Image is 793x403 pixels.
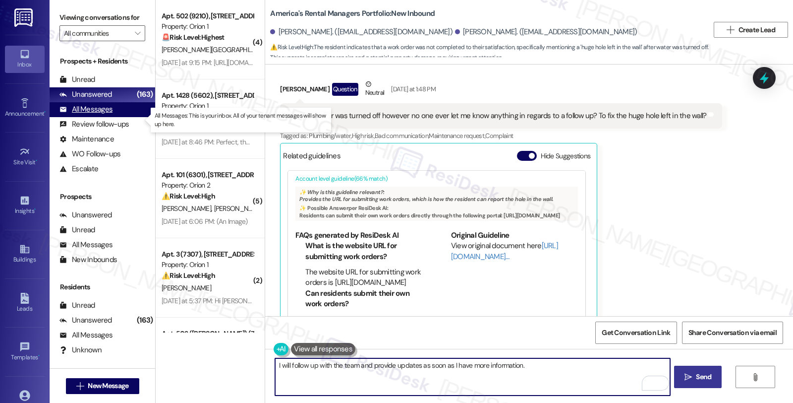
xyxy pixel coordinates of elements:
div: (163) [134,313,155,328]
div: (163) [134,87,155,102]
p: All Messages: This is your inbox. All of your tenant messages will show up here. [155,112,327,129]
div: All Messages [59,104,113,115]
textarea: To enrich screen reader interactions, please activate Accessibility in Grammarly extension settings [275,358,670,396]
span: New Message [88,381,128,391]
div: Apt. 502 ([PERSON_NAME]) (7467), [STREET_ADDRESS][PERSON_NAME] [162,329,253,339]
span: : The resident indicates that a work order was not completed to their satisfaction, specifically ... [270,42,709,64]
div: Residents [50,282,155,292]
span: • [44,109,46,116]
div: Property: Orion 1 [162,260,253,270]
b: Original Guideline [451,230,510,240]
div: Maintenance [59,134,114,144]
i:  [727,26,734,34]
span: Complaint [485,132,513,140]
i:  [135,29,140,37]
span: Plumbing/water , [309,132,351,140]
span: [PERSON_NAME] [162,204,214,213]
i:  [76,382,84,390]
div: Apt. 1428 (5602), [STREET_ADDRESS] [162,90,253,101]
li: Can residents submit their own work orders? [305,288,423,310]
div: Related guidelines [283,151,340,165]
b: FAQs generated by ResiDesk AI [295,230,398,240]
label: Hide Suggestions [541,151,591,161]
span: Get Conversation Link [602,328,670,338]
li: What is the website URL for submitting work orders? [305,241,423,262]
button: Send [674,366,722,388]
div: [PERSON_NAME] [280,79,722,103]
strong: 🚨 Risk Level: Highest [162,33,225,42]
div: Question [332,83,358,95]
span: • [36,157,37,164]
span: • [38,352,40,359]
div: Unanswered [59,210,112,220]
div: Property: Orion 1 [162,101,253,111]
div: Tagged as: [280,129,722,143]
div: All Messages [59,240,113,250]
strong: ⚠️ Risk Level: High [270,43,313,51]
a: [URL][DOMAIN_NAME]… [451,241,558,261]
div: Apt. 502 (9210), [STREET_ADDRESS] [162,11,253,21]
div: ✨ Possible Answer per ResiDesk AI: [299,204,574,211]
div: Neutral [363,79,386,100]
div: Apt. 101 (6301), [STREET_ADDRESS] [162,170,253,180]
span: Create Lead [738,25,775,35]
span: High risk , [352,132,375,140]
div: All Messages [59,330,113,340]
span: Residents can submit their own work orders directly through the following portal: [URL][DOMAIN_NAME] [299,212,560,219]
div: Unread [59,300,95,311]
div: Review follow-ups [59,119,129,130]
div: ✨ Why is this guideline relevant?: [299,189,574,196]
div: Property: Orion 1 [162,21,253,32]
div: Prospects + Residents [50,56,155,67]
button: New Message [66,378,139,394]
div: New Inbounds [59,255,117,265]
div: WO Follow-ups [59,149,120,159]
span: [PERSON_NAME][GEOGRAPHIC_DATA] [162,45,274,54]
button: Share Conversation via email [682,322,783,344]
strong: ⚠️ Risk Level: High [162,271,215,280]
div: Apt. 3 (7307), [STREET_ADDRESS] [162,249,253,260]
i:  [684,373,692,381]
div: Unanswered [59,89,112,100]
div: Property: Orion 2 [162,180,253,191]
b: America's Rental Managers Portfolio: New Inbound [270,8,435,19]
div: [DATE] at 9:15 PM: [URL][DOMAIN_NAME] [162,58,278,67]
div: [DATE] at 8:46 PM: Perfect, thank you so much! just wanted to get this on the radar since it's a ... [162,137,476,146]
a: Site Visit • [5,143,45,170]
img: ResiDesk Logo [14,8,35,27]
span: Maintenance request , [429,132,485,140]
a: Insights • [5,192,45,219]
a: Inbox [5,46,45,72]
div: Unread [59,74,95,85]
div: Well the water was turned off however no one ever let me know anything in regards to a follow up?... [288,111,706,121]
div: Unread [59,225,95,235]
div: Unknown [59,345,102,355]
a: Templates • [5,338,45,365]
span: [PERSON_NAME] [214,204,264,213]
i:  [751,373,759,381]
span: Bad communication , [375,132,429,140]
input: All communities [64,25,129,41]
div: Unanswered [59,315,112,326]
div: Account level guideline ( 66 % match) [295,174,578,184]
span: Share Conversation via email [688,328,777,338]
button: Create Lead [714,22,788,38]
strong: ⚠️ Risk Level: High [162,192,215,201]
div: View original document here [451,241,578,262]
div: [DATE] at 6:06 PM: (An Image) [162,217,248,226]
label: Viewing conversations for [59,10,145,25]
div: [DATE] at 1:48 PM [389,84,436,94]
a: Buildings [5,241,45,268]
div: [PERSON_NAME]. ([EMAIL_ADDRESS][DOMAIN_NAME]) [455,27,637,37]
span: [PERSON_NAME] [162,283,211,292]
li: The website URL for submitting work orders is [URL][DOMAIN_NAME] [305,267,423,288]
div: [PERSON_NAME]. ([EMAIL_ADDRESS][DOMAIN_NAME]) [270,27,453,37]
button: Get Conversation Link [595,322,677,344]
span: Send [696,372,711,382]
div: Escalate [59,164,98,174]
div: Prospects [50,192,155,202]
span: • [34,206,36,213]
a: Leads [5,290,45,317]
div: Provides the URL for submitting work orders, which is how the resident can report the hole in the... [295,187,578,221]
